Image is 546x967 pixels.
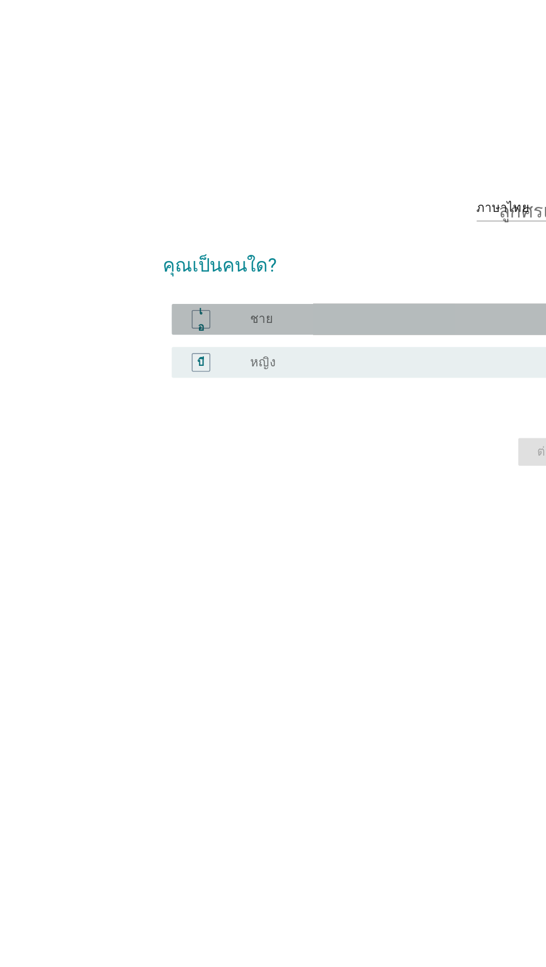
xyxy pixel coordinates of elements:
[345,392,383,403] font: ภาษาไทย
[143,505,148,514] font: บี
[118,431,200,447] font: คุณเป็นคนใด?
[181,472,197,483] font: ชาย
[360,391,482,404] font: ลูกศรแบบดรอปดาวน์
[143,467,148,488] font: เอ
[181,504,199,514] font: หญิง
